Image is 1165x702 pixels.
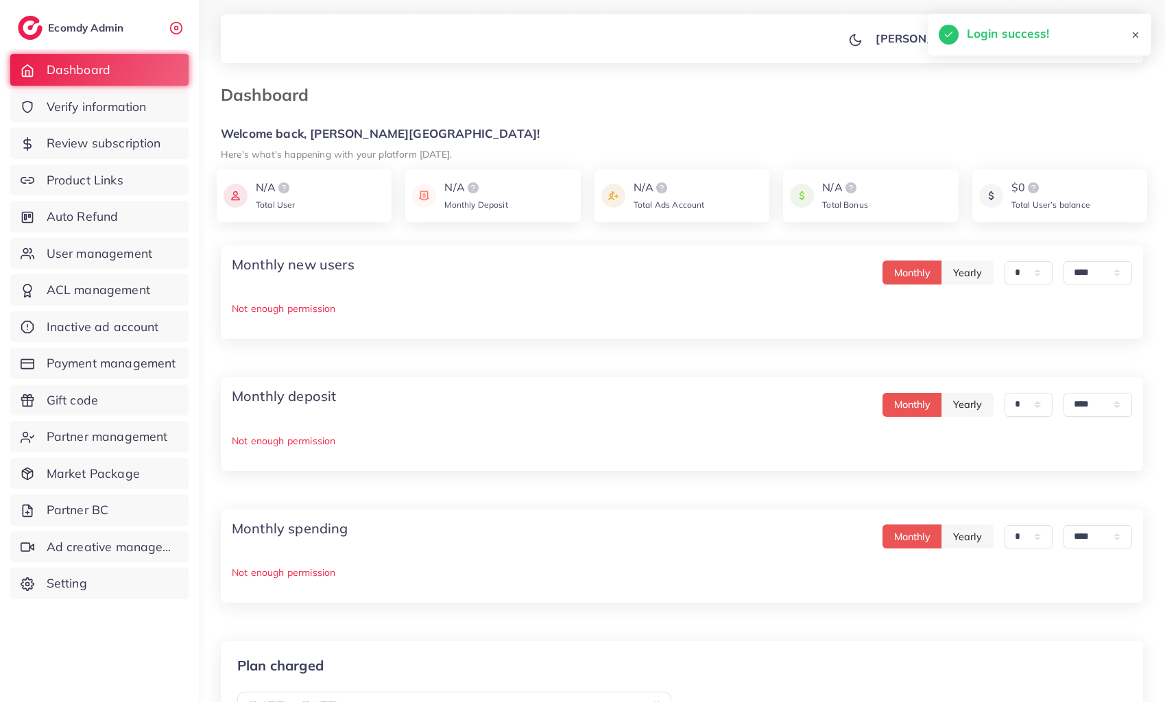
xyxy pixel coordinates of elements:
[10,54,189,86] a: Dashboard
[47,428,168,446] span: Partner management
[10,348,189,379] a: Payment management
[232,300,1132,317] p: Not enough permission
[465,180,481,196] img: logo
[444,180,507,196] div: N/A
[10,274,189,306] a: ACL management
[882,261,942,285] button: Monthly
[221,127,1143,141] h5: Welcome back, [PERSON_NAME][GEOGRAPHIC_DATA]!
[47,208,119,226] span: Auto Refund
[47,98,147,116] span: Verify information
[882,524,942,548] button: Monthly
[237,657,671,674] p: Plan charged
[634,199,705,210] span: Total Ads Account
[10,531,189,563] a: Ad creative management
[1011,199,1090,210] span: Total User’s balance
[47,318,159,336] span: Inactive ad account
[790,180,814,212] img: icon payment
[10,128,189,159] a: Review subscription
[822,199,868,210] span: Total Bonus
[232,256,355,273] h4: Monthly new users
[1025,180,1042,196] img: logo
[47,281,150,299] span: ACL management
[47,245,152,263] span: User management
[47,501,109,519] span: Partner BC
[1011,180,1090,196] div: $0
[601,180,625,212] img: icon payment
[232,388,336,404] h4: Monthly deposit
[256,199,296,210] span: Total User
[634,180,705,196] div: N/A
[18,16,43,40] img: logo
[979,180,1003,212] img: icon payment
[10,568,189,599] a: Setting
[868,25,1132,52] a: [PERSON_NAME][GEOGRAPHIC_DATA]avatar
[876,30,1090,47] p: [PERSON_NAME][GEOGRAPHIC_DATA]
[10,494,189,526] a: Partner BC
[10,91,189,123] a: Verify information
[47,354,176,372] span: Payment management
[47,574,87,592] span: Setting
[10,201,189,232] a: Auto Refund
[10,311,189,343] a: Inactive ad account
[941,524,994,548] button: Yearly
[882,393,942,417] button: Monthly
[256,180,296,196] div: N/A
[232,564,1132,581] p: Not enough permission
[10,165,189,196] a: Product Links
[276,180,292,196] img: logo
[941,393,994,417] button: Yearly
[843,180,859,196] img: logo
[221,148,452,160] small: Here's what's happening with your platform [DATE].
[47,391,98,409] span: Gift code
[47,134,161,152] span: Review subscription
[47,465,140,483] span: Market Package
[18,16,127,40] a: logoEcomdy Admin
[47,538,178,556] span: Ad creative management
[444,199,507,210] span: Monthly Deposit
[10,458,189,489] a: Market Package
[653,180,670,196] img: logo
[232,433,1132,449] p: Not enough permission
[224,180,248,212] img: icon payment
[10,238,189,269] a: User management
[48,21,127,34] h2: Ecomdy Admin
[47,61,110,79] span: Dashboard
[967,25,1049,43] h5: Login success!
[47,171,123,189] span: Product Links
[221,85,320,105] h3: Dashboard
[941,261,994,285] button: Yearly
[232,520,348,537] h4: Monthly spending
[412,180,436,212] img: icon payment
[10,385,189,416] a: Gift code
[822,180,868,196] div: N/A
[10,421,189,452] a: Partner management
